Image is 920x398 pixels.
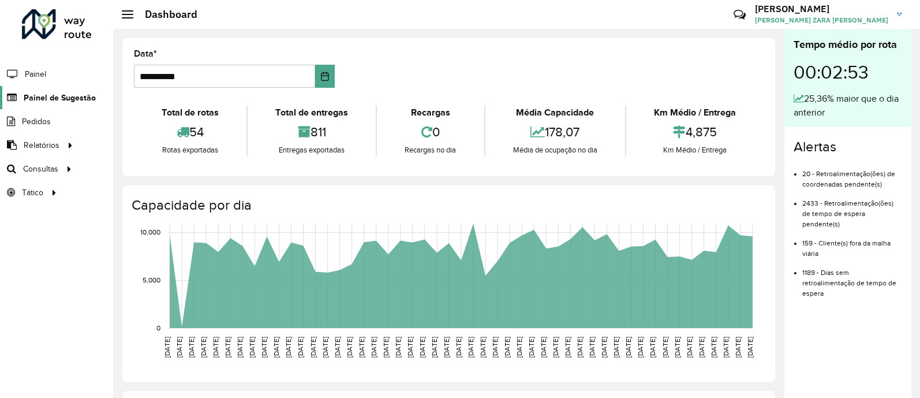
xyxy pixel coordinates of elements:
[503,337,511,358] text: [DATE]
[540,337,547,358] text: [DATE]
[455,337,462,358] text: [DATE]
[250,144,373,156] div: Entregas exportadas
[698,337,705,358] text: [DATE]
[637,337,645,358] text: [DATE]
[794,37,902,53] div: Tempo médio por rota
[488,120,622,144] div: 178,07
[334,337,341,358] text: [DATE]
[163,337,171,358] text: [DATE]
[479,337,487,358] text: [DATE]
[710,337,717,358] text: [DATE]
[137,106,244,120] div: Total de rotas
[250,106,373,120] div: Total de entregas
[491,337,499,358] text: [DATE]
[394,337,402,358] text: [DATE]
[649,337,657,358] text: [DATE]
[260,337,268,358] text: [DATE]
[406,337,414,358] text: [DATE]
[272,337,280,358] text: [DATE]
[22,187,43,199] span: Tático
[588,337,596,358] text: [DATE]
[629,106,761,120] div: Km Médio / Entrega
[358,337,365,358] text: [DATE]
[661,337,669,358] text: [DATE]
[629,144,761,156] div: Km Médio / Entrega
[467,337,474,358] text: [DATE]
[24,139,59,151] span: Relatórios
[802,189,902,229] li: 2433 - Retroalimentação(ões) de tempo de espera pendente(s)
[143,276,160,284] text: 5,000
[629,120,761,144] div: 4,875
[212,337,219,358] text: [DATE]
[132,197,764,214] h4: Capacidade por dia
[794,53,902,92] div: 00:02:53
[24,92,96,104] span: Painel de Sugestão
[528,337,535,358] text: [DATE]
[552,337,559,358] text: [DATE]
[443,337,450,358] text: [DATE]
[488,144,622,156] div: Média de ocupação no dia
[625,337,633,358] text: [DATE]
[200,337,207,358] text: [DATE]
[22,116,51,128] span: Pedidos
[431,337,438,358] text: [DATE]
[722,337,730,358] text: [DATE]
[380,106,481,120] div: Recargas
[755,15,888,25] span: [PERSON_NAME] ZARA [PERSON_NAME]
[224,337,231,358] text: [DATE]
[23,163,58,175] span: Consultas
[156,324,160,332] text: 0
[137,120,244,144] div: 54
[515,337,523,358] text: [DATE]
[137,144,244,156] div: Rotas exportadas
[802,259,902,299] li: 1189 - Dias sem retroalimentação de tempo de espera
[321,337,329,358] text: [DATE]
[600,337,608,358] text: [DATE]
[140,229,160,236] text: 10,000
[134,47,157,61] label: Data
[346,337,353,358] text: [DATE]
[380,144,481,156] div: Recargas no dia
[418,337,426,358] text: [DATE]
[315,65,335,88] button: Choose Date
[133,8,197,21] h2: Dashboard
[236,337,244,358] text: [DATE]
[727,2,752,27] a: Contato Rápido
[576,337,584,358] text: [DATE]
[686,337,693,358] text: [DATE]
[248,337,256,358] text: [DATE]
[285,337,292,358] text: [DATE]
[380,120,481,144] div: 0
[188,337,195,358] text: [DATE]
[794,139,902,155] h4: Alertas
[802,229,902,259] li: 159 - Cliente(s) fora da malha viária
[794,92,902,120] div: 25,36% maior que o dia anterior
[488,106,622,120] div: Média Capacidade
[746,337,754,358] text: [DATE]
[250,120,373,144] div: 811
[25,68,46,80] span: Painel
[309,337,317,358] text: [DATE]
[564,337,571,358] text: [DATE]
[297,337,305,358] text: [DATE]
[612,337,620,358] text: [DATE]
[674,337,681,358] text: [DATE]
[755,3,888,14] h3: [PERSON_NAME]
[734,337,742,358] text: [DATE]
[370,337,377,358] text: [DATE]
[175,337,183,358] text: [DATE]
[802,160,902,189] li: 20 - Retroalimentação(ões) de coordenadas pendente(s)
[382,337,390,358] text: [DATE]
